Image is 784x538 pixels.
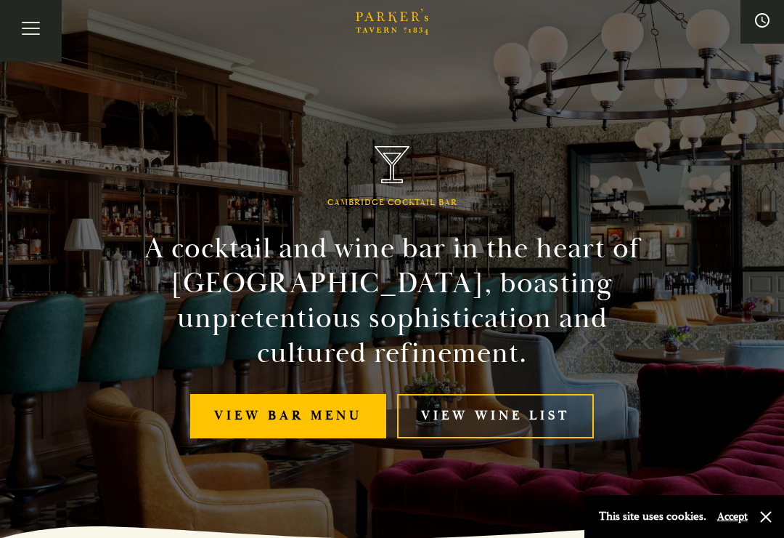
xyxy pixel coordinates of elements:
[397,394,594,438] a: View Wine List
[599,506,706,527] p: This site uses cookies.
[327,198,457,208] h1: Cambridge Cocktail Bar
[759,510,773,524] button: Close and accept
[190,394,386,438] a: View bar menu
[375,146,409,183] img: Parker's Tavern Brasserie Cambridge
[717,510,748,523] button: Accept
[119,231,665,371] h2: A cocktail and wine bar in the heart of [GEOGRAPHIC_DATA], boasting unpretentious sophistication ...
